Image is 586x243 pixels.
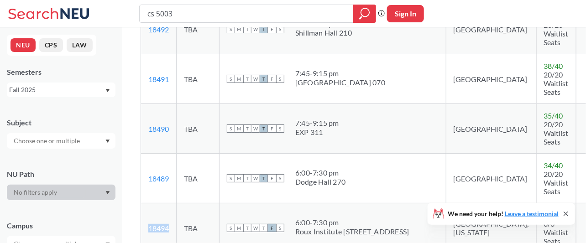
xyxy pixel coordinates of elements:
[39,38,63,52] button: CPS
[448,211,559,217] span: We need your help!
[177,104,220,154] td: TBA
[235,174,243,182] span: M
[260,124,268,133] span: T
[276,75,284,83] span: S
[251,75,260,83] span: W
[544,70,569,96] span: 20/20 Waitlist Seats
[251,174,260,182] span: W
[268,224,276,232] span: F
[295,69,385,78] div: 7:45 - 9:15 pm
[148,25,169,34] a: 18492
[251,224,260,232] span: W
[295,218,409,227] div: 6:00 - 7:30 pm
[235,25,243,33] span: M
[544,62,563,70] span: 38 / 40
[7,221,115,231] div: Campus
[295,78,385,87] div: [GEOGRAPHIC_DATA] 070
[227,224,235,232] span: S
[505,210,559,217] a: Leave a testimonial
[243,224,251,232] span: T
[105,89,110,93] svg: Dropdown arrow
[295,119,339,128] div: 7:45 - 9:15 pm
[260,174,268,182] span: T
[10,38,36,52] button: NEU
[148,224,169,233] a: 18494
[67,38,93,52] button: LAW
[359,7,370,20] svg: magnifying glass
[9,135,86,146] input: Choose one or multiple
[544,161,563,170] span: 34 / 40
[7,185,115,200] div: Dropdown arrow
[235,75,243,83] span: M
[260,75,268,83] span: T
[295,168,346,177] div: 6:00 - 7:30 pm
[446,104,536,154] td: [GEOGRAPHIC_DATA]
[260,25,268,33] span: T
[544,170,569,196] span: 20/20 Waitlist Seats
[276,124,284,133] span: S
[544,120,569,146] span: 20/20 Waitlist Seats
[9,85,105,95] div: Fall 2025
[227,25,235,33] span: S
[268,174,276,182] span: F
[227,174,235,182] span: S
[276,174,284,182] span: S
[7,67,115,77] div: Semesters
[251,25,260,33] span: W
[177,5,220,54] td: TBA
[243,25,251,33] span: T
[227,124,235,133] span: S
[276,25,284,33] span: S
[7,133,115,149] div: Dropdown arrow
[235,224,243,232] span: M
[544,111,563,120] span: 35 / 40
[251,124,260,133] span: W
[243,174,251,182] span: T
[268,25,276,33] span: F
[177,54,220,104] td: TBA
[148,174,169,183] a: 18489
[148,75,169,83] a: 18491
[7,83,115,97] div: Fall 2025Dropdown arrow
[105,191,110,195] svg: Dropdown arrow
[227,75,235,83] span: S
[295,177,346,186] div: Dodge Hall 270
[295,28,352,37] div: Shillman Hall 210
[146,6,347,21] input: Class, professor, course number, "phrase"
[387,5,424,22] button: Sign In
[260,224,268,232] span: T
[353,5,376,23] div: magnifying glass
[7,118,115,128] div: Subject
[295,227,409,236] div: Roux Institute [STREET_ADDRESS]
[268,75,276,83] span: F
[446,5,536,54] td: [GEOGRAPHIC_DATA]
[268,124,276,133] span: F
[243,124,251,133] span: T
[7,169,115,179] div: NU Path
[544,21,569,47] span: 20/20 Waitlist Seats
[276,224,284,232] span: S
[243,75,251,83] span: T
[148,124,169,133] a: 18490
[177,154,220,203] td: TBA
[105,140,110,143] svg: Dropdown arrow
[235,124,243,133] span: M
[446,54,536,104] td: [GEOGRAPHIC_DATA]
[295,128,339,137] div: EXP 311
[446,154,536,203] td: [GEOGRAPHIC_DATA]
